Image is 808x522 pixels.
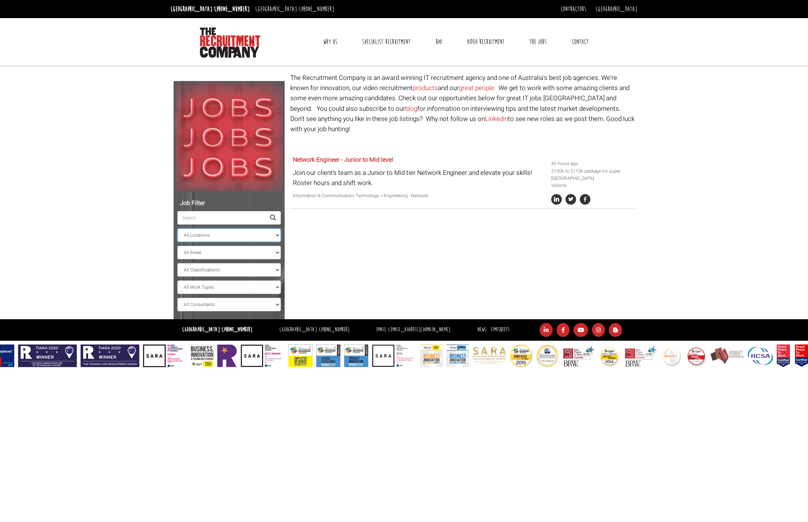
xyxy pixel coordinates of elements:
[182,326,252,333] strong: [GEOGRAPHIC_DATA]:
[561,5,586,13] a: Contractors
[551,168,632,175] li: $100k to $110k package inc super
[290,73,635,134] p: The Recruitment Company is an award winning IT recruitment agency and one of Australia's best job...
[253,3,336,15] li: [GEOGRAPHIC_DATA]:
[566,32,594,51] a: Contact
[319,326,349,333] a: [PHONE_NUMBER]
[200,28,260,58] img: The Recruitment Company
[293,155,393,164] a: Network Engineer - Junior to Mid level
[317,32,343,51] a: Why Us
[214,5,250,13] a: [PHONE_NUMBER]
[551,160,632,167] li: 43 hours ago
[169,3,252,15] li: [GEOGRAPHIC_DATA]:
[461,32,510,51] a: Video Recruitment
[174,81,285,192] img: Jobs, Jobs, Jobs
[222,326,252,333] a: [PHONE_NUMBER]
[293,192,546,199] p: Information & Communication Technology > Engineering - Network
[277,325,351,335] li: [GEOGRAPHIC_DATA]:
[388,326,450,333] a: [EMAIL_ADDRESS][DOMAIN_NAME]
[459,83,494,93] a: great people
[413,83,438,93] a: products
[177,200,281,207] h5: Job Filter
[524,32,552,51] a: The Jobs
[293,168,546,188] p: Join our client’s team as a Junior to Mid tier Network Engineer and elevate your skills! Roster h...
[477,326,486,333] a: News
[485,114,508,124] a: Linkedin
[491,326,509,333] a: Timesheets
[357,32,416,51] a: Specialist Recruitment
[299,5,334,13] a: [PHONE_NUMBER]
[405,104,417,113] a: blog
[596,5,637,13] a: [GEOGRAPHIC_DATA]
[177,211,265,225] input: Search
[551,175,632,189] li: [GEOGRAPHIC_DATA] Victoria
[430,32,448,51] a: RPO
[374,325,452,335] li: Email:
